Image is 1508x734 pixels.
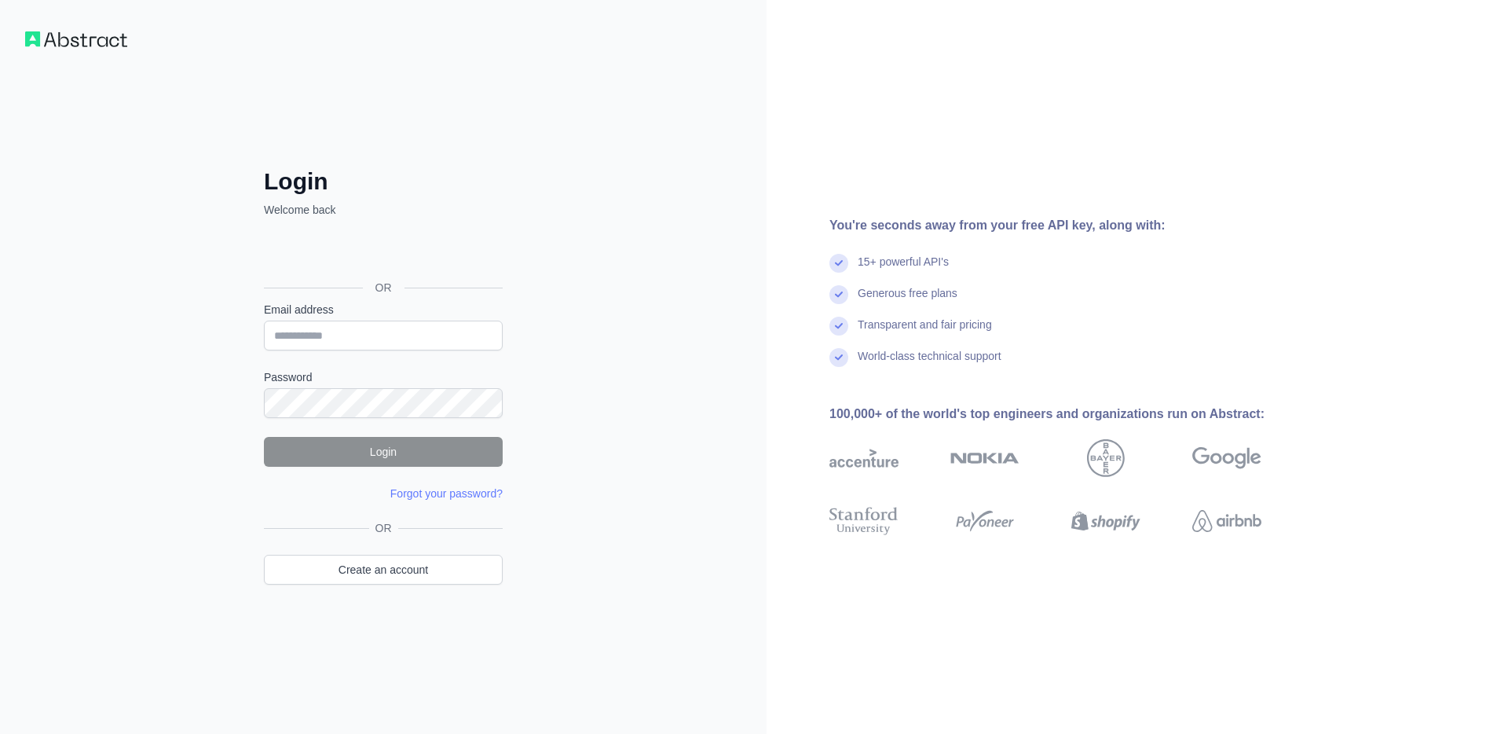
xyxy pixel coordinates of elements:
[264,555,503,585] a: Create an account
[25,31,127,47] img: Workflow
[829,439,899,477] img: accenture
[829,504,899,538] img: stanford university
[950,504,1019,538] img: payoneer
[829,254,848,273] img: check mark
[858,285,957,317] div: Generous free plans
[829,317,848,336] img: check mark
[363,280,404,295] span: OR
[829,216,1312,235] div: You're seconds away from your free API key, along with:
[264,302,503,317] label: Email address
[1192,439,1261,477] img: google
[369,520,398,536] span: OR
[858,254,949,285] div: 15+ powerful API's
[858,317,992,348] div: Transparent and fair pricing
[829,285,848,304] img: check mark
[264,202,503,218] p: Welcome back
[264,369,503,385] label: Password
[829,348,848,367] img: check mark
[1087,439,1125,477] img: bayer
[264,167,503,196] h2: Login
[256,235,507,270] iframe: Sign in with Google Button
[1071,504,1140,538] img: shopify
[264,437,503,467] button: Login
[858,348,1001,380] div: World-class technical support
[950,439,1019,477] img: nokia
[1192,504,1261,538] img: airbnb
[829,405,1312,424] div: 100,000+ of the world's top engineers and organizations run on Abstract:
[390,487,503,500] a: Forgot your password?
